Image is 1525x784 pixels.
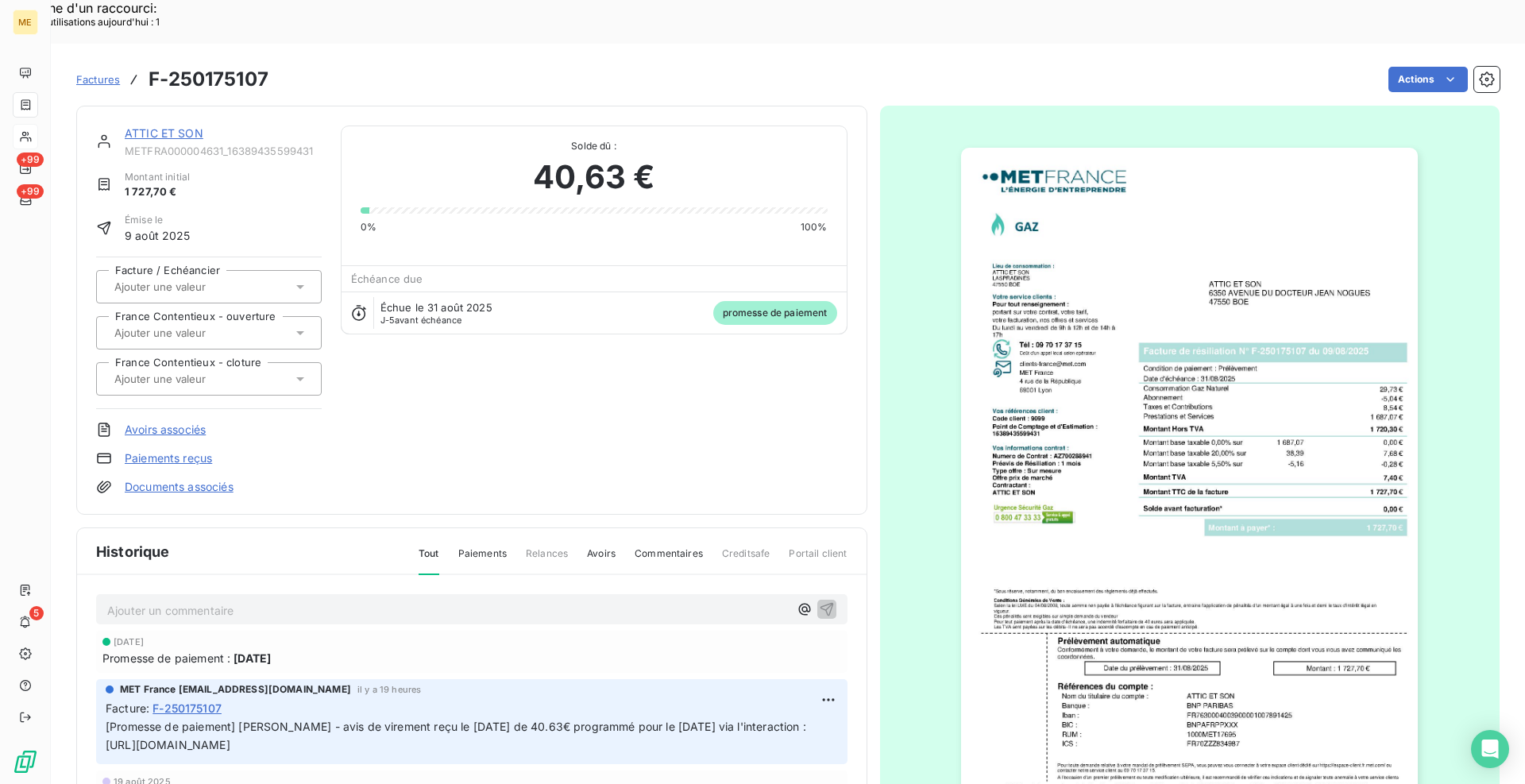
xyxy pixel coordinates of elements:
[113,326,272,340] input: Ajouter une valeur
[125,450,212,466] a: Paiements reçus
[801,220,828,234] span: 100%
[361,220,376,234] span: 0%
[106,720,809,751] span: [Promesse de paiement] [PERSON_NAME] - avis de virement reçu le [DATE] de 40.63€ programmé pour l...
[125,479,234,495] a: Documents associés
[526,546,568,574] span: Relances
[380,315,395,326] span: J-5
[149,65,268,94] h3: F-250175107
[17,184,44,199] span: +99
[125,170,190,184] span: Montant initial
[722,546,770,574] span: Creditsafe
[13,156,37,181] a: +99
[533,153,655,201] span: 40,63 €
[587,546,616,574] span: Avoirs
[1388,67,1468,92] button: Actions
[458,546,507,574] span: Paiements
[120,682,351,697] span: MET France [EMAIL_ADDRESS][DOMAIN_NAME]
[125,145,322,157] span: METFRA000004631_16389435599431
[125,184,190,200] span: 1 727,70 €
[113,372,272,386] input: Ajouter une valeur
[361,139,828,153] span: Solde dû :
[125,126,203,140] a: ATTIC ET SON
[125,213,191,227] span: Émise le
[13,749,38,774] img: Logo LeanPay
[76,73,120,86] span: Factures
[1471,730,1509,768] div: Open Intercom Messenger
[357,685,421,694] span: il y a 19 heures
[76,71,120,87] a: Factures
[125,227,191,244] span: 9 août 2025
[152,700,222,716] span: F-250175107
[351,272,423,285] span: Échéance due
[29,606,44,620] span: 5
[125,422,206,438] a: Avoirs associés
[114,637,144,647] span: [DATE]
[380,315,462,325] span: avant échéance
[13,187,37,213] a: +99
[96,541,170,562] span: Historique
[713,301,837,325] span: promesse de paiement
[234,650,271,666] span: [DATE]
[113,280,272,294] input: Ajouter une valeur
[419,546,439,575] span: Tout
[102,650,230,666] span: Promesse de paiement :
[380,301,492,314] span: Échue le 31 août 2025
[635,546,703,574] span: Commentaires
[106,700,149,716] span: Facture :
[17,153,44,167] span: +99
[789,546,847,574] span: Portail client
